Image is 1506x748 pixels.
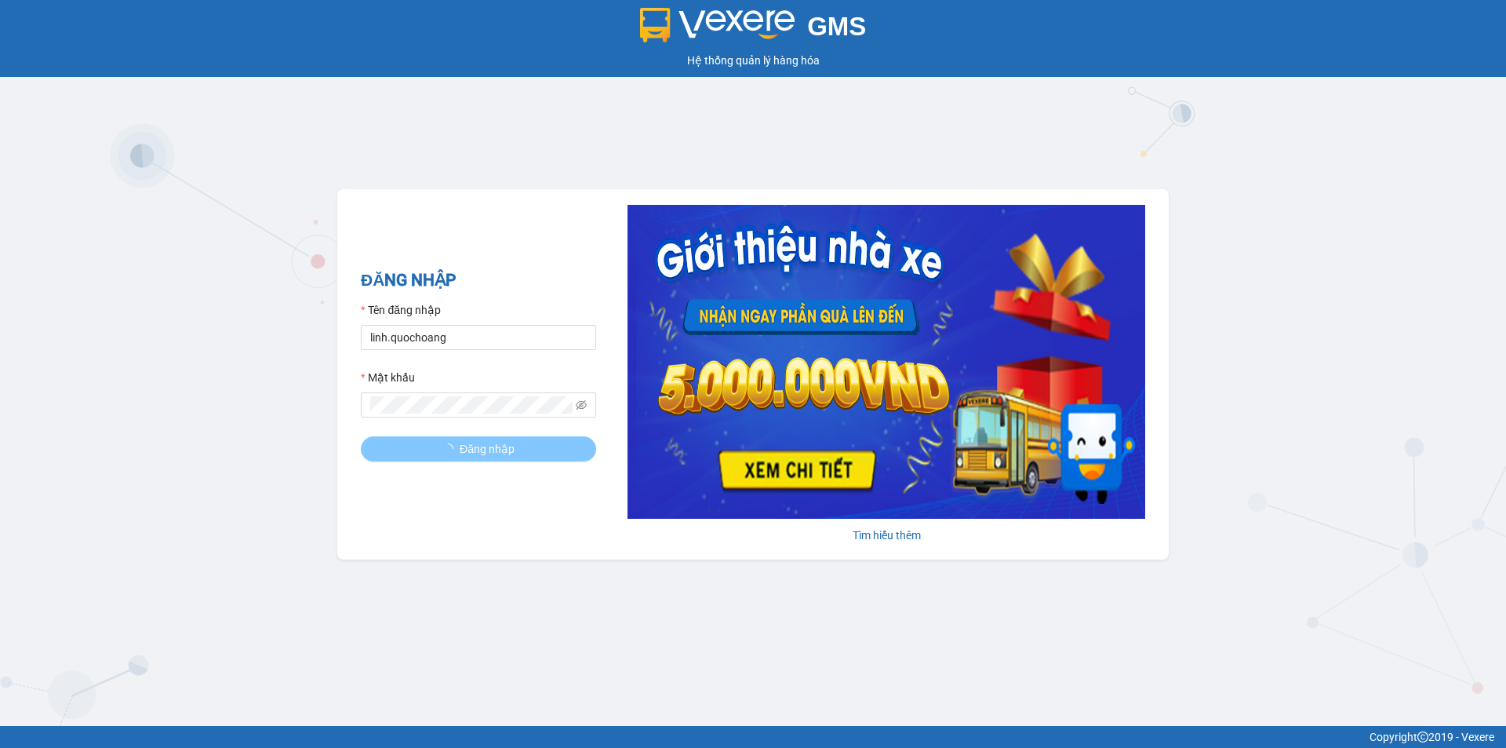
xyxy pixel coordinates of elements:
[361,369,415,386] label: Mật khẩu
[460,440,515,458] span: Đăng nhập
[640,24,867,36] a: GMS
[361,268,596,294] h2: ĐĂNG NHẬP
[361,436,596,462] button: Đăng nhập
[807,12,866,41] span: GMS
[361,325,596,350] input: Tên đăng nhập
[1417,732,1428,743] span: copyright
[640,8,795,42] img: logo 2
[442,443,460,454] span: loading
[4,52,1502,69] div: Hệ thống quản lý hàng hóa
[361,301,441,319] label: Tên đăng nhập
[12,728,1494,746] div: Copyright 2019 - Vexere
[627,205,1145,519] img: banner-0
[576,400,587,410] span: eye-invisible
[627,527,1145,544] div: Tìm hiểu thêm
[370,396,573,414] input: Mật khẩu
